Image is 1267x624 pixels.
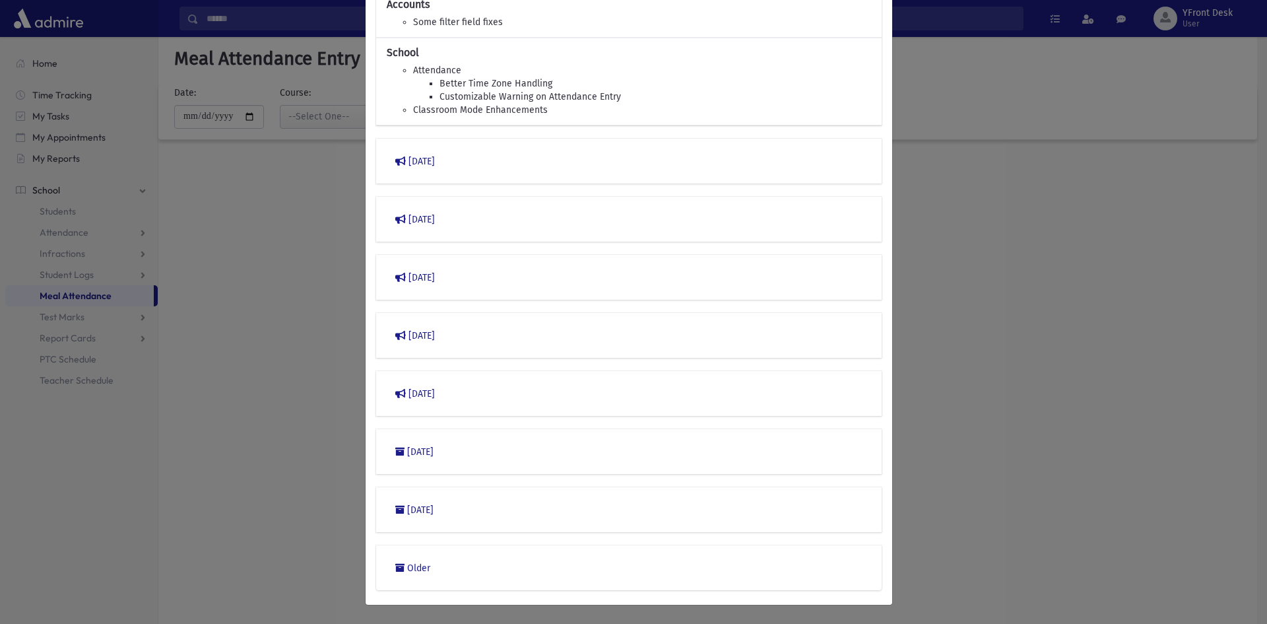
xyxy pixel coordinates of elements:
[387,46,871,59] h6: School
[387,265,871,289] button: [DATE]
[413,16,871,29] li: Some filter field fixes
[387,324,871,347] button: [DATE]
[387,556,871,580] button: Older
[413,64,871,77] li: Attendance
[387,440,871,464] button: [DATE]
[387,207,871,231] button: [DATE]
[387,149,871,173] button: [DATE]
[387,382,871,405] button: [DATE]
[413,104,871,117] li: Classroom Mode Enhancements
[439,90,871,104] li: Customizable Warning on Attendance Entry
[439,77,871,90] li: Better Time Zone Handling
[387,498,871,522] button: [DATE]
